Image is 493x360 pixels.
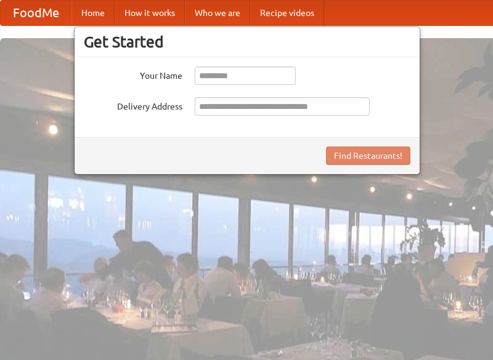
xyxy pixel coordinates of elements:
label: Your Name [84,66,182,82]
a: FoodMe [1,1,71,25]
a: Who we are [185,1,250,25]
a: Home [71,1,115,25]
a: How it works [115,1,185,25]
h3: Get Started [84,33,410,51]
a: Recipe videos [250,1,324,25]
button: Find Restaurants! [326,146,410,165]
label: Delivery Address [84,97,182,113]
